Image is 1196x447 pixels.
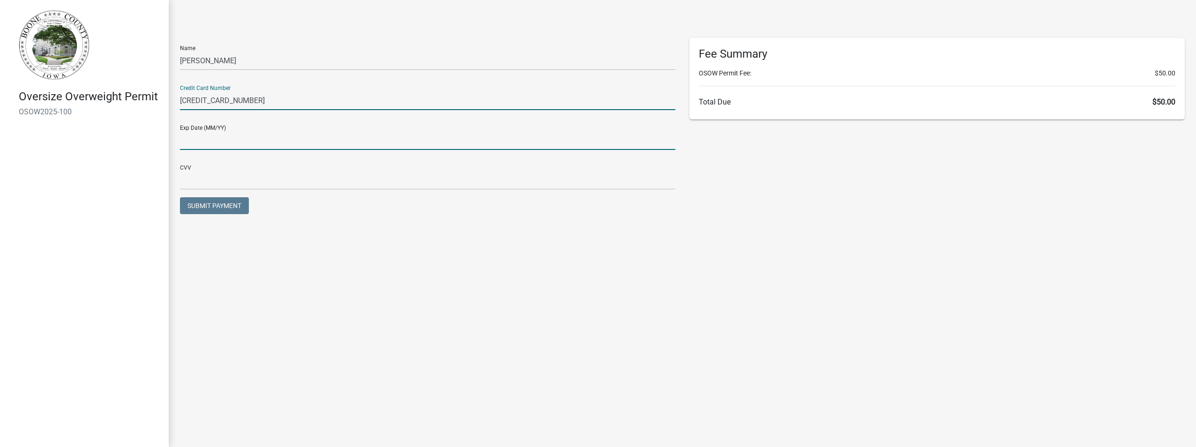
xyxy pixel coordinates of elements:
h6: Total Due [699,97,1175,106]
span: Submit Payment [187,202,241,209]
span: $50.00 [1152,97,1175,106]
h4: Oversize Overweight Permit [19,90,161,104]
li: OSOW Permit Fee: [699,68,1175,78]
img: Boone County, Iowa [19,10,90,80]
h6: Fee Summary [699,47,1175,61]
button: Submit Payment [180,197,249,214]
h6: OSOW2025-100 [19,107,161,116]
span: $50.00 [1155,68,1175,78]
